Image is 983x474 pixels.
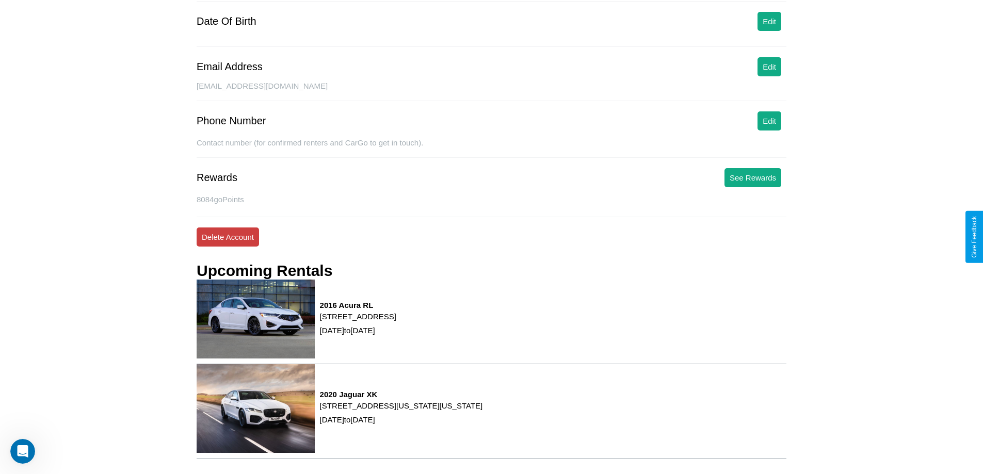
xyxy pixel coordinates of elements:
[197,138,786,158] div: Contact number (for confirmed renters and CarGo to get in touch).
[320,323,396,337] p: [DATE] to [DATE]
[320,399,483,413] p: [STREET_ADDRESS][US_STATE][US_STATE]
[197,364,315,452] img: rental
[320,309,396,323] p: [STREET_ADDRESS]
[724,168,781,187] button: See Rewards
[197,280,315,358] img: rental
[197,172,237,184] div: Rewards
[197,192,786,206] p: 8084 goPoints
[10,439,35,464] iframe: Intercom live chat
[197,227,259,247] button: Delete Account
[971,216,978,258] div: Give Feedback
[197,115,266,127] div: Phone Number
[320,413,483,427] p: [DATE] to [DATE]
[758,57,781,76] button: Edit
[197,15,256,27] div: Date Of Birth
[758,12,781,31] button: Edit
[320,390,483,399] h3: 2020 Jaguar XK
[320,301,396,309] h3: 2016 Acura RL
[197,61,263,73] div: Email Address
[197,81,786,101] div: [EMAIL_ADDRESS][DOMAIN_NAME]
[758,111,781,130] button: Edit
[197,262,332,280] h3: Upcoming Rentals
